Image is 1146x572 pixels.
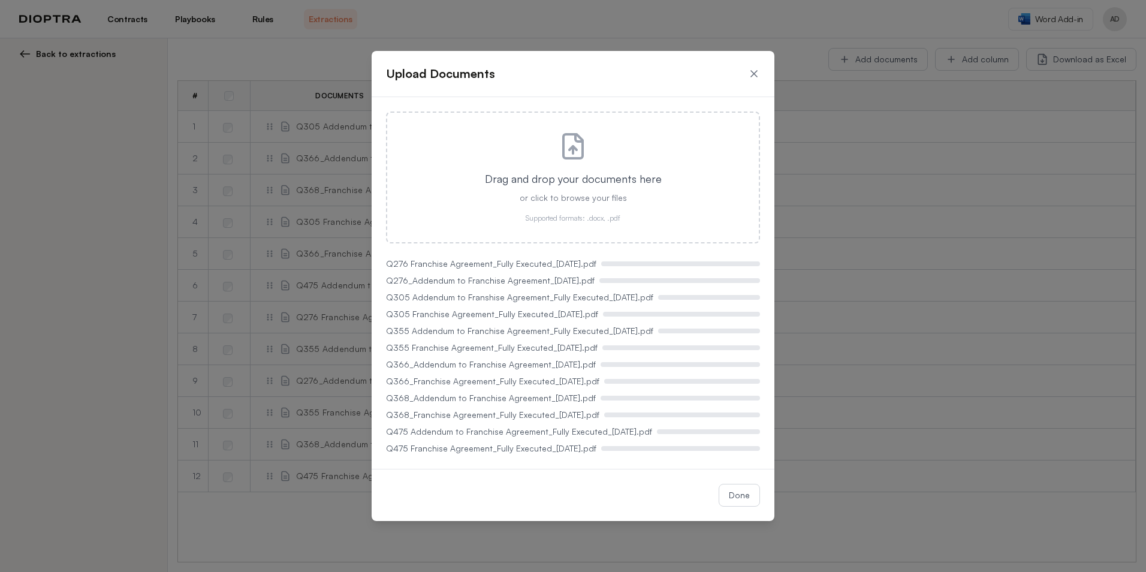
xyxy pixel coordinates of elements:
[719,484,760,507] button: Done
[406,170,740,187] p: Drag and drop your documents here
[386,359,596,371] span: Q366_Addendum to Franchise Agreement_[DATE].pdf
[386,291,653,303] span: Q305 Addendum to Franshise Agreement_Fully Executed_[DATE].pdf
[406,192,740,204] p: or click to browse your files
[386,392,596,404] span: Q368_Addendum to Franchise Agreement_[DATE].pdf
[386,375,599,387] span: Q366_Franchise Agreement_Fully Executed_[DATE].pdf
[386,426,652,438] span: Q475 Addendum to Franchise Agreement_Fully Executed_[DATE].pdf
[386,308,598,320] span: Q305 Franchise Agreement_Fully Executed_[DATE].pdf
[386,258,596,270] span: Q276 Franchise Agreement_Fully Executed_[DATE].pdf
[386,325,653,337] span: Q355 Addendum to Franchise Agreement_Fully Executed_[DATE].pdf
[386,442,596,454] span: Q475 Franchise Agreement_Fully Executed_[DATE].pdf
[386,65,495,82] h2: Upload Documents
[386,275,595,287] span: Q276_Addendum to Franchise Agreement_[DATE].pdf
[386,409,599,421] span: Q368_Franchise Agreement_Fully Executed_[DATE].pdf
[386,342,598,354] span: Q355 Franchise Agreement_Fully Executed_[DATE].pdf
[406,213,740,223] p: Supported formats: .docx, .pdf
